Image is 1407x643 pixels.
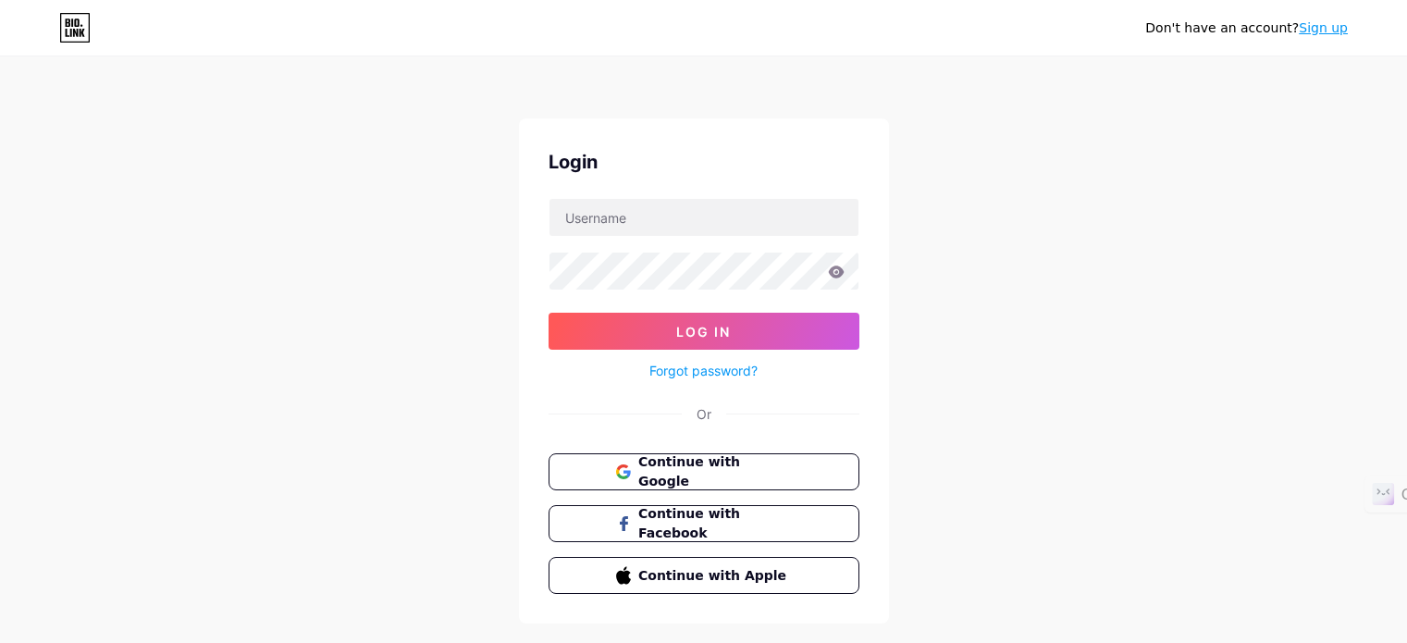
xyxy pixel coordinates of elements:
[549,557,859,594] button: Continue with Apple
[549,453,859,490] button: Continue with Google
[638,452,791,491] span: Continue with Google
[549,505,859,542] button: Continue with Facebook
[638,566,791,586] span: Continue with Apple
[549,199,858,236] input: Username
[697,404,711,424] div: Or
[549,148,859,176] div: Login
[549,313,859,350] button: Log In
[676,324,731,340] span: Log In
[1145,19,1348,38] div: Don't have an account?
[1299,20,1348,35] a: Sign up
[638,504,791,543] span: Continue with Facebook
[649,361,758,380] a: Forgot password?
